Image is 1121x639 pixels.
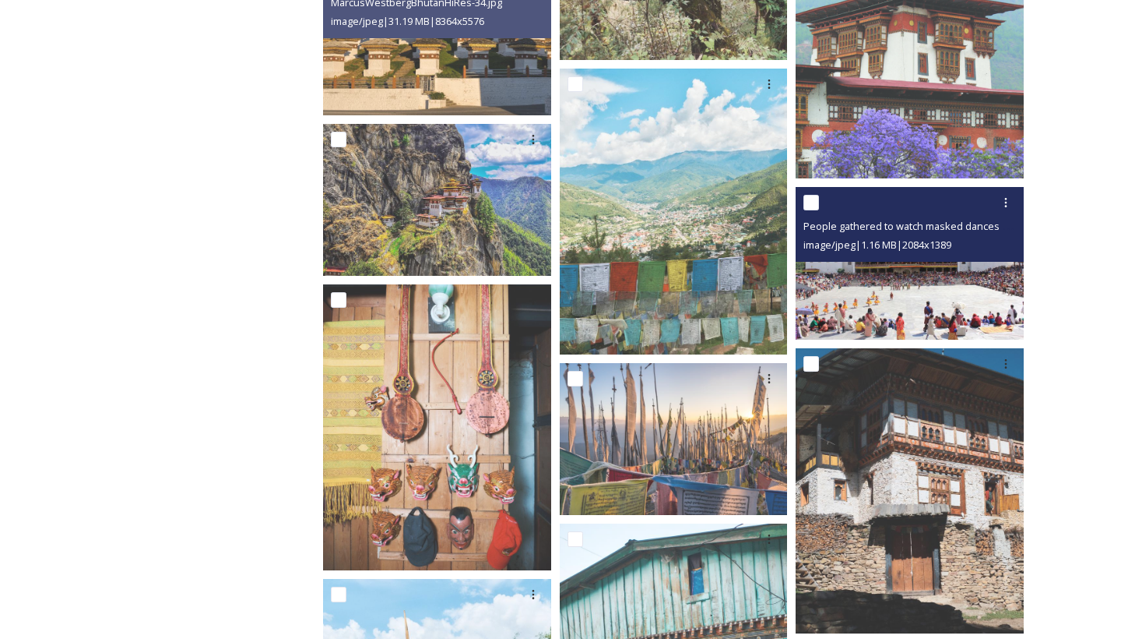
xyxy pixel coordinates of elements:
img: MarcusWestbergBhutanHiRes-14.jpg [560,363,788,515]
span: image/jpeg | 31.19 MB | 8364 x 5576 [331,14,484,28]
img: People gathered to watch masked dances and get blessings at the annual Thimphu festival.jpg [796,187,1024,339]
span: image/jpeg | 1.16 MB | 2084 x 1389 [803,238,951,252]
img: _SCH7319.jpg [323,284,551,570]
img: _SCH6654.jpg [560,69,788,354]
img: TigersNest101__HERO_shutterstock_1091715818.jpg [323,124,551,276]
img: _SCH7701.jpg [796,348,1024,634]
